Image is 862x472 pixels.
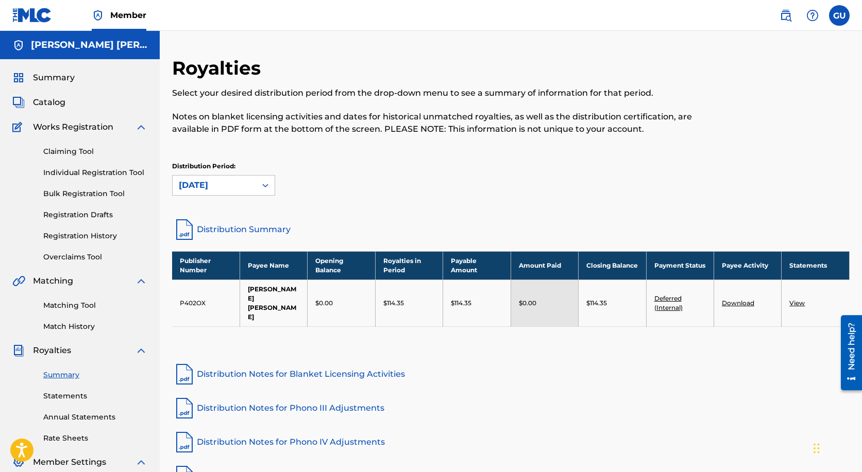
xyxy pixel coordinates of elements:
img: Royalties [12,344,25,357]
a: Distribution Notes for Phono IV Adjustments [172,430,850,454]
a: Distribution Summary [172,217,850,242]
a: Statements [43,391,147,401]
img: expand [135,121,147,133]
a: Claiming Tool [43,146,147,157]
img: Summary [12,72,25,84]
p: Distribution Period: [172,162,275,171]
a: Registration History [43,231,147,241]
div: Help [802,5,823,26]
a: Match History [43,321,147,332]
img: Member Settings [12,456,25,468]
a: Registration Drafts [43,209,147,220]
img: pdf [172,362,197,387]
img: distribution-summary-pdf [172,217,197,242]
th: Opening Balance [308,251,375,279]
div: [DATE] [179,179,250,191]
p: $114.35 [451,299,471,308]
a: Download [722,299,754,307]
th: Payment Status [646,251,714,279]
th: Payee Activity [714,251,782,279]
span: Matching [33,275,73,287]
iframe: Resource Center [833,311,862,394]
img: search [780,9,792,22]
a: Individual Registration Tool [43,167,147,178]
img: Catalog [12,96,25,109]
img: pdf [172,396,197,421]
img: expand [135,275,147,287]
th: Closing Balance [579,251,646,279]
h5: Godwin Hillary Udofia [31,39,147,51]
th: Statements [782,251,850,279]
img: Top Rightsholder [92,9,104,22]
img: help [806,9,819,22]
h2: Royalties [172,57,266,80]
img: expand [135,344,147,357]
th: Payable Amount [443,251,511,279]
span: Catalog [33,96,65,109]
a: Summary [43,370,147,380]
a: Annual Statements [43,412,147,423]
a: Rate Sheets [43,433,147,444]
p: $0.00 [315,299,333,308]
iframe: Chat Widget [810,423,862,472]
img: expand [135,456,147,468]
a: Bulk Registration Tool [43,188,147,199]
a: Public Search [775,5,796,26]
p: Select your desired distribution period from the drop-down menu to see a summary of information f... [172,87,694,99]
a: Distribution Notes for Blanket Licensing Activities [172,362,850,387]
th: Publisher Number [172,251,240,279]
img: Matching [12,275,25,287]
span: Member Settings [33,456,106,468]
p: Notes on blanket licensing activities and dates for historical unmatched royalties, as well as th... [172,111,694,135]
a: Overclaims Tool [43,252,147,263]
a: SummarySummary [12,72,75,84]
img: MLC Logo [12,8,52,23]
img: pdf [172,430,197,454]
img: Accounts [12,39,25,51]
span: Works Registration [33,121,113,133]
td: [PERSON_NAME] [PERSON_NAME] [240,279,307,326]
span: Royalties [33,344,71,357]
th: Amount Paid [511,251,578,279]
a: Distribution Notes for Phono III Adjustments [172,396,850,421]
th: Royalties in Period [375,251,443,279]
div: Drag [814,433,820,464]
td: P402OX [172,279,240,326]
p: $0.00 [519,299,536,308]
div: User Menu [829,5,850,26]
p: $114.35 [586,299,607,308]
span: Member [110,9,146,21]
a: Matching Tool [43,300,147,311]
span: Summary [33,72,75,84]
p: $114.35 [383,299,404,308]
th: Payee Name [240,251,307,279]
img: Works Registration [12,121,26,133]
a: CatalogCatalog [12,96,65,109]
a: View [789,299,805,307]
a: Deferred (Internal) [654,294,683,311]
